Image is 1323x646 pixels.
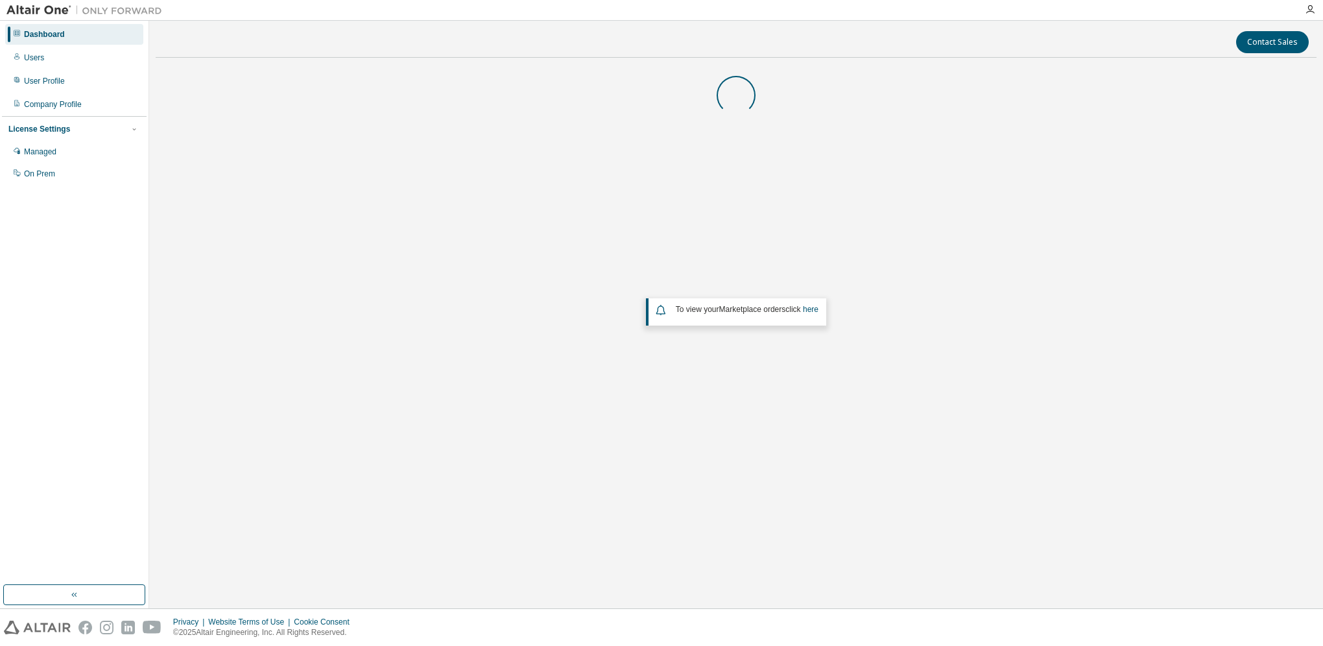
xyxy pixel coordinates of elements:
[8,124,70,134] div: License Settings
[24,53,44,63] div: Users
[208,617,294,627] div: Website Terms of Use
[24,99,82,110] div: Company Profile
[24,169,55,179] div: On Prem
[6,4,169,17] img: Altair One
[803,305,818,314] a: here
[173,617,208,627] div: Privacy
[719,305,786,314] em: Marketplace orders
[100,621,113,634] img: instagram.svg
[143,621,161,634] img: youtube.svg
[24,29,65,40] div: Dashboard
[24,76,65,86] div: User Profile
[24,147,56,157] div: Managed
[1236,31,1309,53] button: Contact Sales
[121,621,135,634] img: linkedin.svg
[294,617,357,627] div: Cookie Consent
[173,627,357,638] p: © 2025 Altair Engineering, Inc. All Rights Reserved.
[78,621,92,634] img: facebook.svg
[676,305,818,314] span: To view your click
[4,621,71,634] img: altair_logo.svg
